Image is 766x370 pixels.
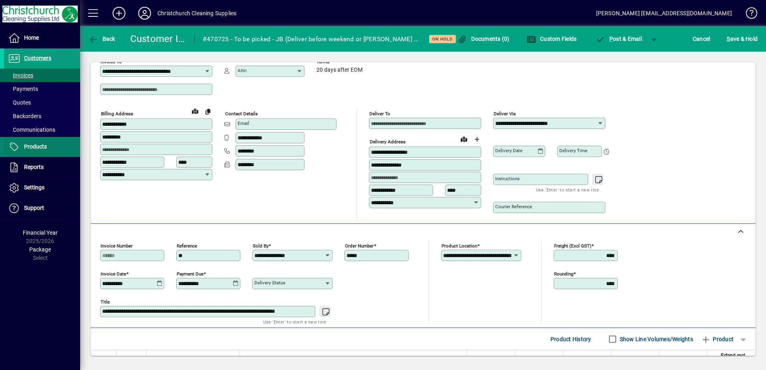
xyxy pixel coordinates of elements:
[554,243,591,249] mat-label: Freight (excl GST)
[618,335,693,343] label: Show Line Volumes/Weights
[101,243,133,249] mat-label: Invoice number
[458,36,510,42] span: Documents (0)
[4,28,80,48] a: Home
[693,32,710,45] span: Cancel
[725,32,760,46] button: Save & Hold
[24,205,44,211] span: Support
[441,243,477,249] mat-label: Product location
[4,137,80,157] a: Products
[24,143,47,150] span: Products
[8,127,55,133] span: Communications
[24,34,39,41] span: Home
[4,123,80,137] a: Communications
[494,111,516,117] mat-label: Deliver via
[4,157,80,177] a: Reports
[8,113,41,119] span: Backorders
[24,55,51,61] span: Customers
[23,229,58,236] span: Financial Year
[712,351,745,369] span: Extend excl GST ($)
[470,133,483,146] button: Choose address
[609,36,613,42] span: P
[177,271,204,277] mat-label: Payment due
[101,299,110,305] mat-label: Title
[547,332,595,346] button: Product History
[238,121,249,126] mat-label: Email
[101,271,126,277] mat-label: Invoice date
[316,59,365,64] span: Terms
[4,198,80,218] a: Support
[238,68,246,73] mat-label: Attn
[495,148,522,153] mat-label: Delivery date
[727,32,758,45] span: ave & Hold
[495,204,532,209] mat-label: Courier Reference
[550,333,591,346] span: Product History
[524,32,579,46] button: Custom Fields
[189,105,202,117] a: View on map
[4,178,80,198] a: Settings
[89,36,115,42] span: Back
[526,36,577,42] span: Custom Fields
[456,32,512,46] button: Documents (0)
[8,72,33,78] span: Invoices
[177,243,197,249] mat-label: Reference
[458,133,470,145] a: View on map
[536,185,599,194] mat-hint: Use 'Enter' to start a new line
[253,243,268,249] mat-label: Sold by
[316,67,363,73] span: 20 days after EOM
[132,6,157,20] button: Profile
[554,271,573,277] mat-label: Rounding
[595,36,642,42] span: ost & Email
[263,317,326,326] mat-hint: Use 'Enter' to start a new line
[596,7,732,20] div: [PERSON_NAME] [EMAIL_ADDRESS][DOMAIN_NAME]
[24,164,44,170] span: Reports
[495,176,520,181] mat-label: Instructions
[369,111,390,117] mat-label: Deliver To
[727,36,730,42] span: S
[8,86,38,92] span: Payments
[691,32,712,46] button: Cancel
[740,2,756,28] a: Knowledge Base
[8,99,31,106] span: Quotes
[701,333,734,346] span: Product
[203,33,419,46] div: #470725 - To be picked - JB (Deliver before weekend or [PERSON_NAME] will collect) MD to add mop ...
[106,6,132,20] button: Add
[4,96,80,109] a: Quotes
[4,68,80,82] a: Invoices
[87,32,117,46] button: Back
[4,82,80,96] a: Payments
[559,148,587,153] mat-label: Delivery time
[254,280,285,286] mat-label: Delivery status
[4,109,80,123] a: Backorders
[24,184,44,191] span: Settings
[29,246,51,253] span: Package
[80,32,124,46] app-page-header-button: Back
[202,105,214,118] button: Copy to Delivery address
[157,7,236,20] div: Christchurch Cleaning Supplies
[697,332,738,346] button: Product
[345,243,374,249] mat-label: Order number
[591,32,646,46] button: Post & Email
[432,36,453,42] span: On hold
[130,32,186,45] div: Customer Invoice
